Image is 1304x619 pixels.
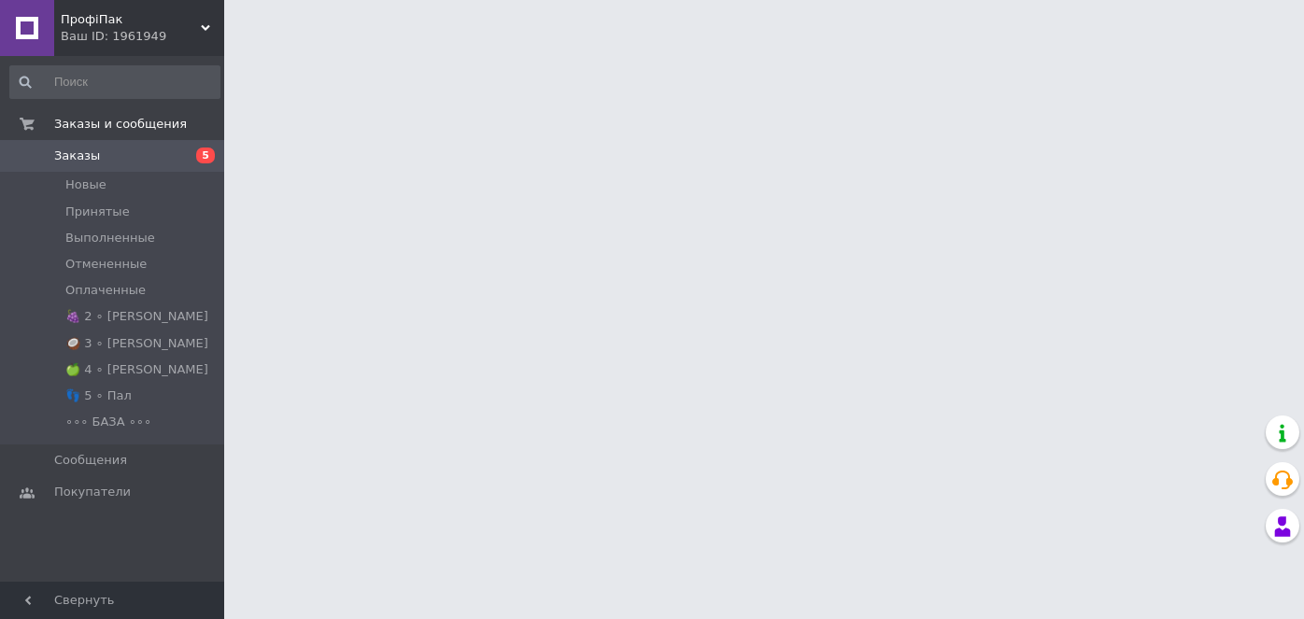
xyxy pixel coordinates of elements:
[54,484,131,500] span: Покупатели
[54,116,187,133] span: Заказы и сообщения
[65,204,130,220] span: Принятые
[61,28,224,45] div: Ваш ID: 1961949
[54,452,127,469] span: Сообщения
[65,335,208,352] span: 🥥 3 ∘ [PERSON_NAME]
[65,387,132,404] span: 👣 5 ∘ Пал
[65,361,208,378] span: 🍏 4 ∘ [PERSON_NAME]
[65,282,146,299] span: Оплаченные
[65,230,155,246] span: Выполненные
[9,65,220,99] input: Поиск
[65,176,106,193] span: Новые
[61,11,201,28] span: ПрофіПак
[196,148,215,163] span: 5
[65,256,147,273] span: Отмененные
[54,148,100,164] span: Заказы
[65,308,208,325] span: 🍇 2 ∘ [PERSON_NAME]
[65,414,151,430] span: ∘∘∘ БАЗА ∘∘∘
